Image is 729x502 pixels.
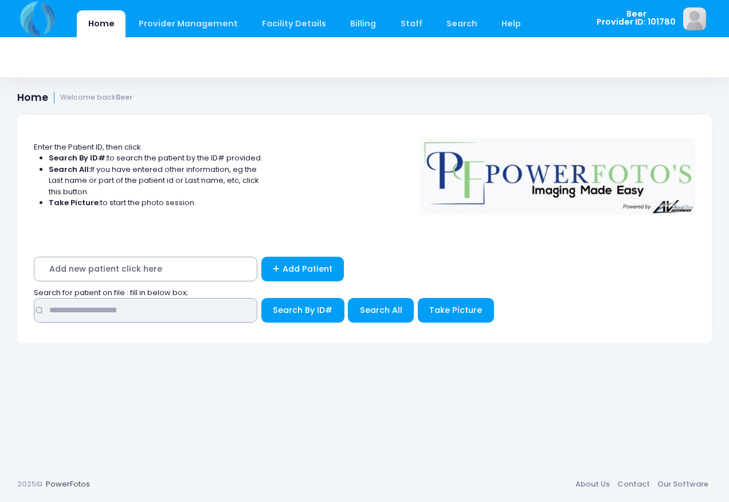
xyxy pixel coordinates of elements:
strong: Beer [116,92,133,102]
a: Facility Details [251,10,338,37]
span: Search By ID# [273,304,332,316]
a: Help [491,10,532,37]
a: Provider Management [127,10,249,37]
a: Our Software [653,474,712,495]
span: Beer Provider ID: 101780 [597,10,676,26]
img: Logo [414,130,701,215]
a: About Us [571,474,613,495]
strong: Take Picture: [49,197,100,208]
span: Search for patient on file : fill in below box; [34,287,188,298]
a: Contact [613,474,653,495]
a: Billing [339,10,387,37]
li: to start the photo session. [49,197,263,209]
button: Take Picture [418,298,494,323]
a: Home [77,10,126,37]
img: image [683,7,706,30]
span: Take Picture [429,304,482,316]
small: Welcome back [60,93,133,102]
strong: Search All: [49,164,91,175]
span: Add new patient click here [34,257,257,281]
strong: Search By ID#: [49,152,107,163]
span: 2025© [17,479,42,489]
h1: Home [17,92,133,104]
span: Enter the Patient ID, then click [34,142,141,152]
a: Add Patient [261,257,344,281]
button: Search All [348,298,414,323]
li: to search the patient by the ID# provided. [49,152,263,164]
button: Search By ID# [261,298,344,323]
a: Staff [389,10,433,37]
a: Search [435,10,488,37]
span: Search All [360,304,402,316]
a: PowerFotos [46,479,90,489]
li: If you have entered other information, eg the Last name or part of the patient id or Last name, e... [49,164,263,198]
